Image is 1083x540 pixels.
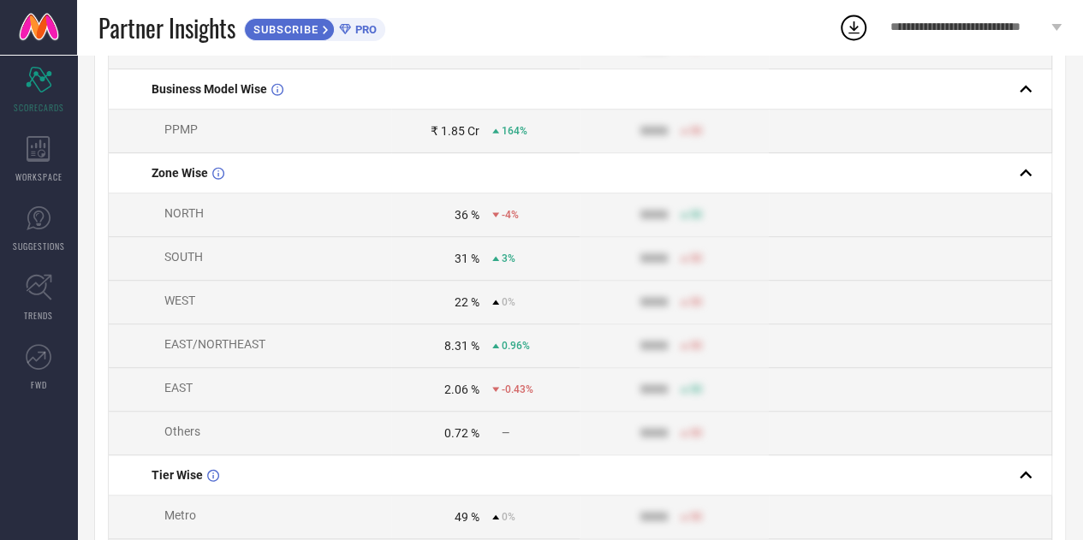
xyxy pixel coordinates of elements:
[690,383,702,395] span: 50
[640,208,668,222] div: 9999
[14,101,64,114] span: SCORECARDS
[245,23,323,36] span: SUBSCRIBE
[502,383,533,395] span: -0.43%
[502,296,515,308] span: 0%
[152,82,267,96] span: Business Model Wise
[640,426,668,440] div: 9999
[455,295,479,309] div: 22 %
[838,12,869,43] div: Open download list
[640,339,668,353] div: 9999
[455,208,479,222] div: 36 %
[640,383,668,396] div: 9999
[15,170,62,183] span: WORKSPACE
[502,209,519,221] span: -4%
[444,426,479,440] div: 0.72 %
[690,125,702,137] span: 50
[164,381,193,395] span: EAST
[152,166,208,180] span: Zone Wise
[98,10,235,45] span: Partner Insights
[164,294,195,307] span: WEST
[640,124,668,138] div: 9999
[152,468,203,482] span: Tier Wise
[502,252,515,264] span: 3%
[164,122,198,136] span: PPMP
[24,309,53,322] span: TRENDS
[690,209,702,221] span: 50
[244,14,385,41] a: SUBSCRIBEPRO
[164,250,203,264] span: SOUTH
[31,378,47,391] span: FWD
[164,206,204,220] span: NORTH
[164,337,265,351] span: EAST/NORTHEAST
[444,383,479,396] div: 2.06 %
[690,252,702,264] span: 50
[502,427,509,439] span: —
[640,295,668,309] div: 9999
[690,340,702,352] span: 50
[502,511,515,523] span: 0%
[444,339,479,353] div: 8.31 %
[455,252,479,265] div: 31 %
[13,240,65,252] span: SUGGESTIONS
[640,252,668,265] div: 9999
[164,424,200,438] span: Others
[455,510,479,524] div: 49 %
[690,296,702,308] span: 50
[640,510,668,524] div: 9999
[502,340,530,352] span: 0.96%
[690,511,702,523] span: 50
[431,124,479,138] div: ₹ 1.85 Cr
[690,427,702,439] span: 50
[164,508,196,522] span: Metro
[351,23,377,36] span: PRO
[502,125,527,137] span: 164%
